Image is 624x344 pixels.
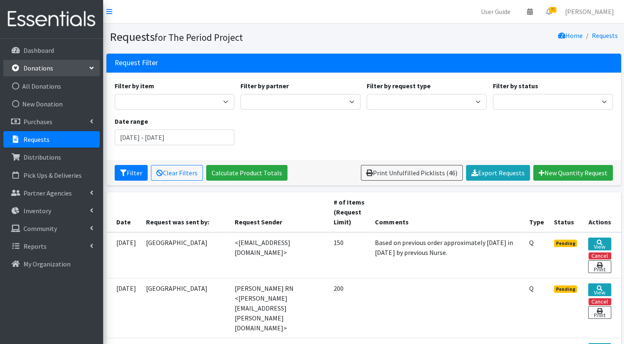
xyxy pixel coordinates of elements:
a: New Quantity Request [533,165,613,181]
a: Home [558,31,583,40]
abbr: Quantity [529,284,534,292]
a: User Guide [474,3,517,20]
label: Filter by item [115,81,154,91]
a: Clear Filters [151,165,203,181]
span: Pending [554,240,577,247]
label: Filter by request type [367,81,431,91]
a: Dashboard [3,42,100,59]
a: Print [588,306,611,319]
p: Inventory [24,207,51,215]
a: Print [588,260,611,273]
th: Date [106,192,141,232]
td: [DATE] [106,278,141,338]
td: [PERSON_NAME] RN <[PERSON_NAME][EMAIL_ADDRESS][PERSON_NAME][DOMAIN_NAME]> [230,278,329,338]
th: Request Sender [230,192,329,232]
a: View [588,283,611,296]
a: Print Unfulfilled Picklists (46) [361,165,463,181]
a: Export Requests [466,165,530,181]
th: Actions [583,192,621,232]
p: Distributions [24,153,61,161]
button: Cancel [589,252,611,259]
td: [GEOGRAPHIC_DATA] [141,278,230,338]
th: Status [549,192,584,232]
td: Based on previous order approximately [DATE] in [DATE] by previous Nurse. [370,232,524,278]
td: 200 [329,278,370,338]
p: My Organization [24,260,71,268]
th: Comments [370,192,524,232]
a: Partner Agencies [3,185,100,201]
a: Reports [3,238,100,254]
img: HumanEssentials [3,5,100,33]
a: Pick Ups & Deliveries [3,167,100,184]
h3: Request Filter [115,59,158,67]
a: Distributions [3,149,100,165]
a: View [588,238,611,250]
a: My Organization [3,256,100,272]
p: Purchases [24,118,52,126]
p: Pick Ups & Deliveries [24,171,82,179]
a: Requests [3,131,100,148]
h1: Requests [110,30,361,44]
span: 70 [549,7,556,13]
a: New Donation [3,96,100,112]
label: Filter by partner [240,81,289,91]
label: Date range [115,116,148,126]
td: 150 [329,232,370,278]
abbr: Quantity [529,238,534,247]
button: Filter [115,165,148,181]
p: Requests [24,135,49,144]
a: [PERSON_NAME] [558,3,621,20]
button: Cancel [589,298,611,305]
p: Community [24,224,57,233]
th: Request was sent by: [141,192,230,232]
a: Purchases [3,113,100,130]
td: [GEOGRAPHIC_DATA] [141,232,230,278]
a: Inventory [3,203,100,219]
th: # of Items (Request Limit) [329,192,370,232]
a: 70 [539,3,558,20]
p: Dashboard [24,46,54,54]
label: Filter by status [493,81,538,91]
a: Community [3,220,100,237]
span: Pending [554,285,577,293]
a: All Donations [3,78,100,94]
th: Type [524,192,549,232]
p: Partner Agencies [24,189,72,197]
td: [DATE] [106,232,141,278]
a: Calculate Product Totals [206,165,287,181]
p: Reports [24,242,47,250]
a: Donations [3,60,100,76]
small: for The Period Project [155,31,243,43]
a: Requests [592,31,618,40]
td: <[EMAIL_ADDRESS][DOMAIN_NAME]> [230,232,329,278]
input: January 1, 2011 - December 31, 2011 [115,130,235,145]
p: Donations [24,64,53,72]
